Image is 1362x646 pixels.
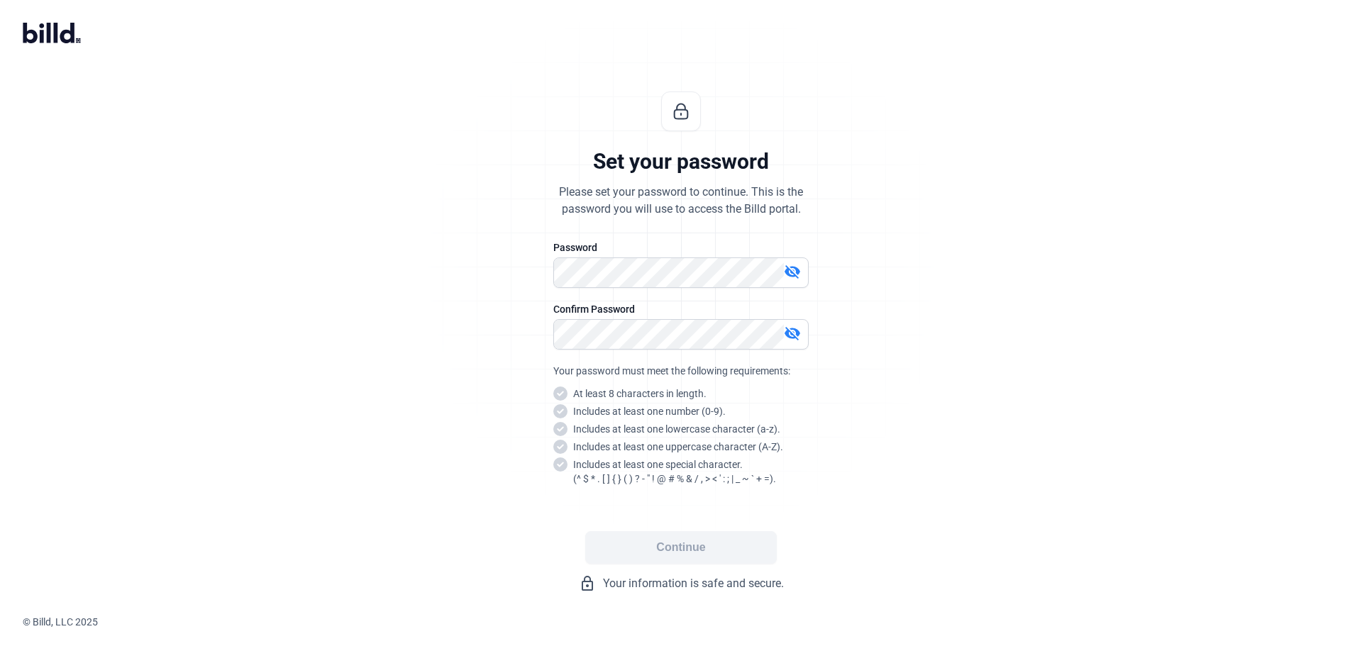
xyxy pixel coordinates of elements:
[553,302,809,316] div: Confirm Password
[553,240,809,255] div: Password
[573,440,783,454] snap: Includes at least one uppercase character (A-Z).
[573,457,776,486] snap: Includes at least one special character. (^ $ * . [ ] { } ( ) ? - " ! @ # % & / , > < ' : ; | _ ~...
[573,422,780,436] snap: Includes at least one lowercase character (a-z).
[468,575,894,592] div: Your information is safe and secure.
[784,263,801,280] mat-icon: visibility_off
[573,404,726,418] snap: Includes at least one number (0-9).
[593,148,769,175] div: Set your password
[553,364,809,378] div: Your password must meet the following requirements:
[573,386,707,401] snap: At least 8 characters in length.
[585,531,777,564] button: Continue
[579,575,596,592] mat-icon: lock_outline
[23,615,1362,629] div: © Billd, LLC 2025
[559,184,803,218] div: Please set your password to continue. This is the password you will use to access the Billd portal.
[784,325,801,342] mat-icon: visibility_off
